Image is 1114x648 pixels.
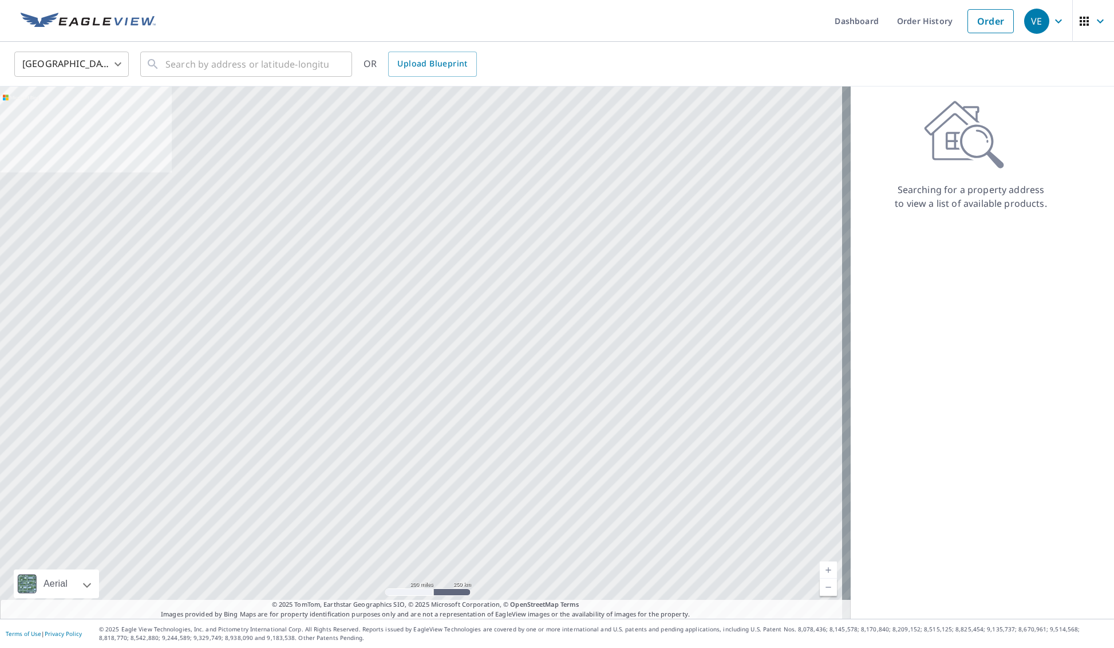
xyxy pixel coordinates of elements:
[820,579,837,596] a: Current Level 5, Zoom Out
[894,183,1048,210] p: Searching for a property address to view a list of available products.
[560,600,579,608] a: Terms
[14,48,129,80] div: [GEOGRAPHIC_DATA]
[45,630,82,638] a: Privacy Policy
[165,48,329,80] input: Search by address or latitude-longitude
[388,52,476,77] a: Upload Blueprint
[364,52,477,77] div: OR
[820,561,837,579] a: Current Level 5, Zoom In
[1024,9,1049,34] div: VE
[99,625,1108,642] p: © 2025 Eagle View Technologies, Inc. and Pictometry International Corp. All Rights Reserved. Repo...
[272,600,579,610] span: © 2025 TomTom, Earthstar Geographics SIO, © 2025 Microsoft Corporation, ©
[6,630,82,637] p: |
[967,9,1014,33] a: Order
[6,630,41,638] a: Terms of Use
[40,570,71,598] div: Aerial
[510,600,558,608] a: OpenStreetMap
[397,57,467,71] span: Upload Blueprint
[21,13,156,30] img: EV Logo
[14,570,99,598] div: Aerial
